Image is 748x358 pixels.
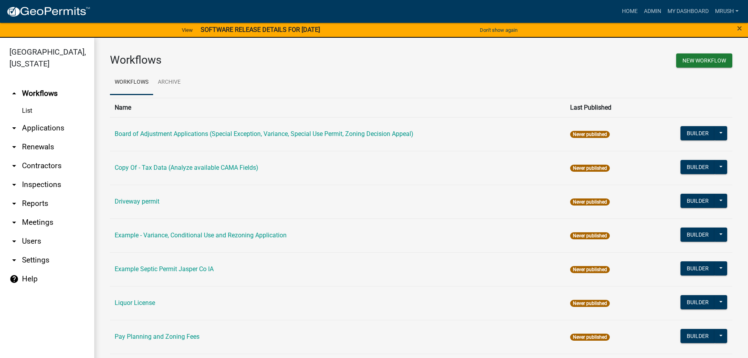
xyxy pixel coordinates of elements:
[9,255,19,265] i: arrow_drop_down
[115,265,214,273] a: Example Septic Permit Jasper Co IA
[570,198,610,206] span: Never published
[9,180,19,189] i: arrow_drop_down
[570,232,610,239] span: Never published
[115,333,199,340] a: Pay Planning and Zoning Fees
[680,194,715,208] button: Builder
[676,53,732,68] button: New Workflow
[680,329,715,343] button: Builder
[9,161,19,171] i: arrow_drop_down
[115,231,287,239] a: Example - Variance, Conditional Use and Rezoning Application
[110,70,153,95] a: Workflows
[570,131,610,138] span: Never published
[570,165,610,172] span: Never published
[9,199,19,208] i: arrow_drop_down
[179,24,196,37] a: View
[570,300,610,307] span: Never published
[680,295,715,309] button: Builder
[115,130,413,138] a: Board of Adjustment Applications (Special Exception, Variance, Special Use Permit, Zoning Decisio...
[153,70,185,95] a: Archive
[9,218,19,227] i: arrow_drop_down
[477,24,521,37] button: Don't show again
[737,23,742,34] span: ×
[9,274,19,284] i: help
[570,334,610,341] span: Never published
[110,53,415,67] h3: Workflows
[712,4,742,19] a: MRush
[9,237,19,246] i: arrow_drop_down
[115,299,155,307] a: Liquor License
[664,4,712,19] a: My Dashboard
[680,160,715,174] button: Builder
[641,4,664,19] a: Admin
[737,24,742,33] button: Close
[680,261,715,275] button: Builder
[570,266,610,273] span: Never published
[9,142,19,152] i: arrow_drop_down
[680,126,715,140] button: Builder
[110,98,565,117] th: Name
[115,198,159,205] a: Driveway permit
[565,98,648,117] th: Last Published
[9,123,19,133] i: arrow_drop_down
[9,89,19,98] i: arrow_drop_up
[619,4,641,19] a: Home
[201,26,320,33] strong: SOFTWARE RELEASE DETAILS FOR [DATE]
[680,228,715,242] button: Builder
[115,164,258,171] a: Copy Of - Tax Data (Analyze available CAMA Fields)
